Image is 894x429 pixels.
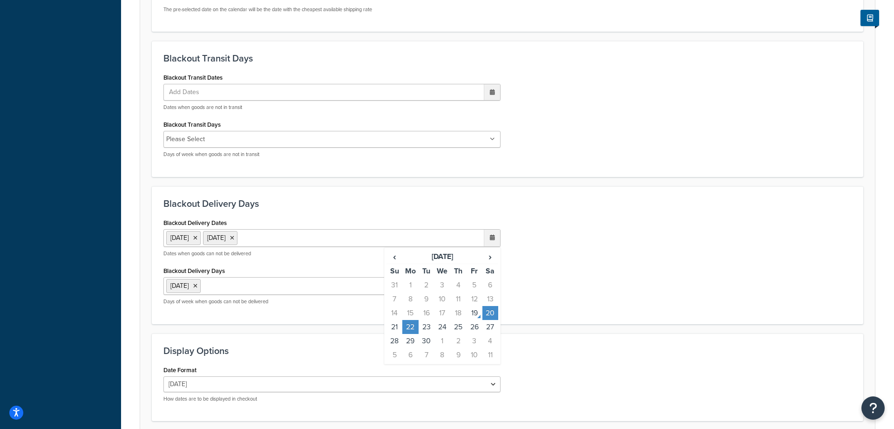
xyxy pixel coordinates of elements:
td: 2 [450,334,466,348]
td: 11 [450,292,466,306]
td: 6 [402,348,418,362]
th: [DATE] [402,250,482,264]
td: 15 [402,306,418,320]
td: 6 [482,278,498,292]
span: Add Dates [166,84,211,100]
button: Open Resource Center [861,396,885,420]
th: We [434,264,450,278]
td: 11 [482,348,498,362]
p: How dates are to be displayed in checkout [163,395,501,402]
td: 3 [466,334,482,348]
th: Fr [466,264,482,278]
td: 18 [450,306,466,320]
td: 5 [386,348,402,362]
td: 13 [482,292,498,306]
th: Mo [402,264,418,278]
label: Blackout Transit Dates [163,74,223,81]
td: 20 [482,306,498,320]
td: 9 [450,348,466,362]
td: 5 [466,278,482,292]
th: Th [450,264,466,278]
td: 21 [386,320,402,334]
span: [DATE] [170,281,189,291]
td: 8 [402,292,418,306]
td: 3 [434,278,450,292]
label: Blackout Delivery Dates [163,219,227,226]
span: › [483,250,498,263]
label: Blackout Transit Days [163,121,221,128]
th: Tu [419,264,434,278]
td: 9 [419,292,434,306]
h3: Blackout Delivery Days [163,198,852,209]
td: 24 [434,320,450,334]
td: 29 [402,334,418,348]
td: 16 [419,306,434,320]
td: 31 [386,278,402,292]
h3: Blackout Transit Days [163,53,852,63]
li: [DATE] [203,231,237,245]
td: 19 [466,306,482,320]
td: 12 [466,292,482,306]
td: 1 [402,278,418,292]
td: 22 [402,320,418,334]
label: Blackout Delivery Days [163,267,225,274]
td: 25 [450,320,466,334]
td: 23 [419,320,434,334]
h3: Display Options [163,346,852,356]
td: 4 [450,278,466,292]
td: 28 [386,334,402,348]
td: 14 [386,306,402,320]
td: 7 [386,292,402,306]
td: 10 [434,292,450,306]
p: Dates when goods are not in transit [163,104,501,111]
p: The pre-selected date on the calendar will be the date with the cheapest available shipping rate [163,6,501,13]
td: 30 [419,334,434,348]
label: Date Format [163,367,196,374]
td: 8 [434,348,450,362]
td: 2 [419,278,434,292]
span: ‹ [387,250,402,263]
li: Please Select [166,133,205,146]
td: 26 [466,320,482,334]
td: 27 [482,320,498,334]
th: Su [386,264,402,278]
td: 1 [434,334,450,348]
th: Sa [482,264,498,278]
p: Days of week when goods are not in transit [163,151,501,158]
li: [DATE] [166,231,201,245]
td: 4 [482,334,498,348]
td: 7 [419,348,434,362]
td: 10 [466,348,482,362]
p: Dates when goods can not be delivered [163,250,501,257]
p: Days of week when goods can not be delivered [163,298,501,305]
td: 17 [434,306,450,320]
button: Show Help Docs [860,10,879,26]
